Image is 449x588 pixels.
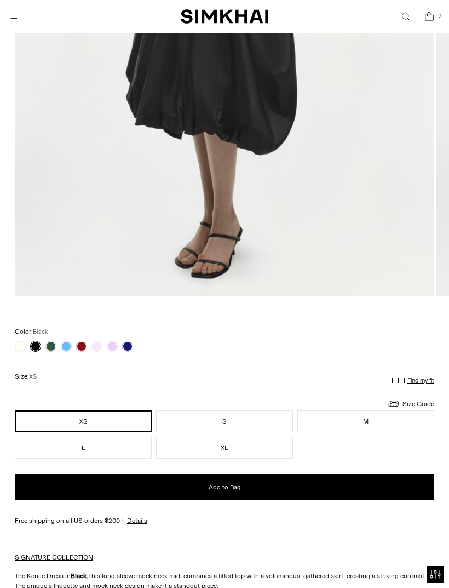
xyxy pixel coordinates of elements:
[209,483,241,492] span: Add to Bag
[435,11,445,21] span: 2
[33,328,48,335] span: Black
[15,410,152,432] button: XS
[9,546,110,579] iframe: Sign Up via Text for Offers
[394,5,417,28] a: Open search modal
[15,327,48,337] label: Color:
[156,437,293,459] button: XL
[15,474,434,500] button: Add to Bag
[15,516,434,526] div: Free shipping on all US orders $200+
[3,5,26,28] button: Open menu modal
[156,410,293,432] button: S
[127,516,147,526] a: Details
[387,397,434,410] a: Size Guide
[181,9,268,25] a: SIMKHAI
[15,372,37,382] label: Size:
[29,373,37,380] span: XS
[418,5,440,28] a: Open cart modal
[297,410,434,432] button: M
[15,437,152,459] button: L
